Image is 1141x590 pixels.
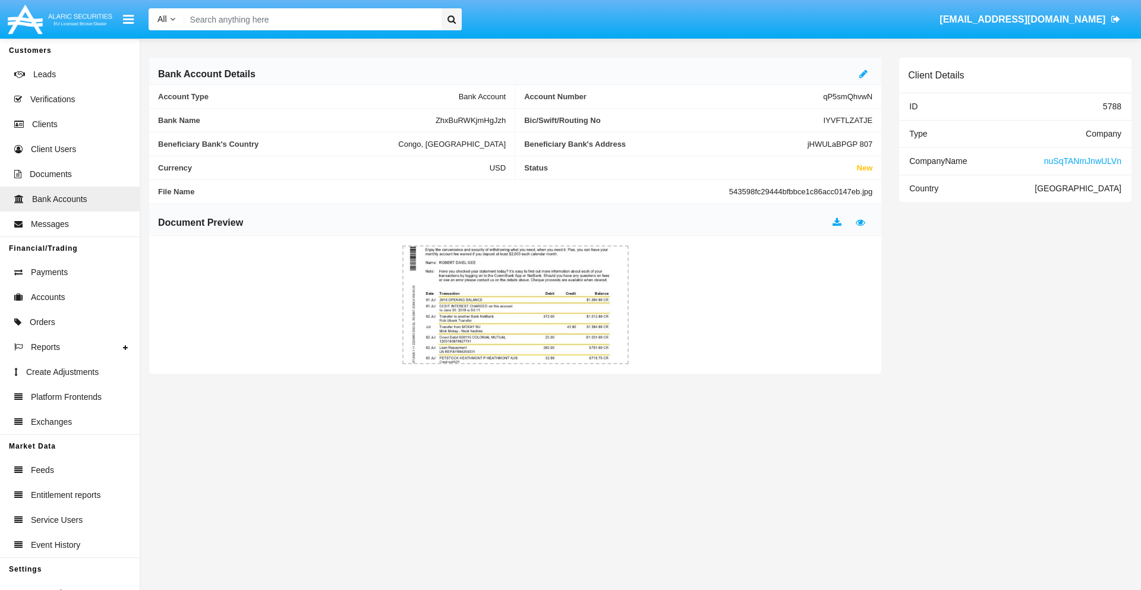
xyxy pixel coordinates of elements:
[823,92,872,101] span: qP5smQhvwN
[934,3,1126,36] a: [EMAIL_ADDRESS][DOMAIN_NAME]
[6,2,114,37] img: Logo image
[32,193,87,206] span: Bank Accounts
[158,92,459,101] span: Account Type
[909,102,918,111] span: ID
[31,514,83,526] span: Service Users
[30,168,72,181] span: Documents
[398,140,506,149] span: Congo, [GEOGRAPHIC_DATA]
[184,8,437,30] input: Search
[908,70,964,81] h6: Client Details
[31,143,76,156] span: Client Users
[31,489,101,501] span: Entitlement reports
[31,391,102,403] span: Platform Frontends
[524,92,823,101] span: Account Number
[909,129,927,138] span: Type
[729,187,872,196] span: 543598fc29444bfbbce1c86acc0147eb.jpg
[524,116,823,125] span: Bic/Swift/Routing No
[1103,102,1121,111] span: 5788
[1086,129,1121,138] span: Company
[31,416,72,428] span: Exchanges
[31,218,69,231] span: Messages
[31,464,54,477] span: Feeds
[459,92,506,101] span: Bank Account
[909,156,967,166] span: Company Name
[31,291,65,304] span: Accounts
[524,140,808,149] span: Beneficiary Bank's Address
[30,93,75,106] span: Verifications
[1044,156,1121,166] span: nuSqTANmJnwULVn
[31,341,60,354] span: Reports
[490,163,506,172] span: USD
[30,316,55,329] span: Orders
[157,14,167,24] span: All
[1035,184,1121,193] span: [GEOGRAPHIC_DATA]
[158,187,729,196] span: File Name
[823,116,872,125] span: IYVFTLZATJE
[436,116,506,125] span: ZhxBuRWKjmHgJzh
[158,163,490,172] span: Currency
[149,13,184,26] a: All
[158,68,256,81] h6: Bank Account Details
[32,118,58,131] span: Clients
[524,163,856,172] span: Status
[857,163,873,172] span: New
[158,140,398,149] span: Beneficiary Bank's Country
[158,216,243,229] h6: Document Preview
[940,14,1105,24] span: [EMAIL_ADDRESS][DOMAIN_NAME]
[909,184,938,193] span: Country
[808,140,873,149] span: jHWULaBPGP 807
[26,366,99,378] span: Create Adjustments
[31,266,68,279] span: Payments
[158,116,436,125] span: Bank Name
[31,539,80,551] span: Event History
[33,68,56,81] span: Leads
